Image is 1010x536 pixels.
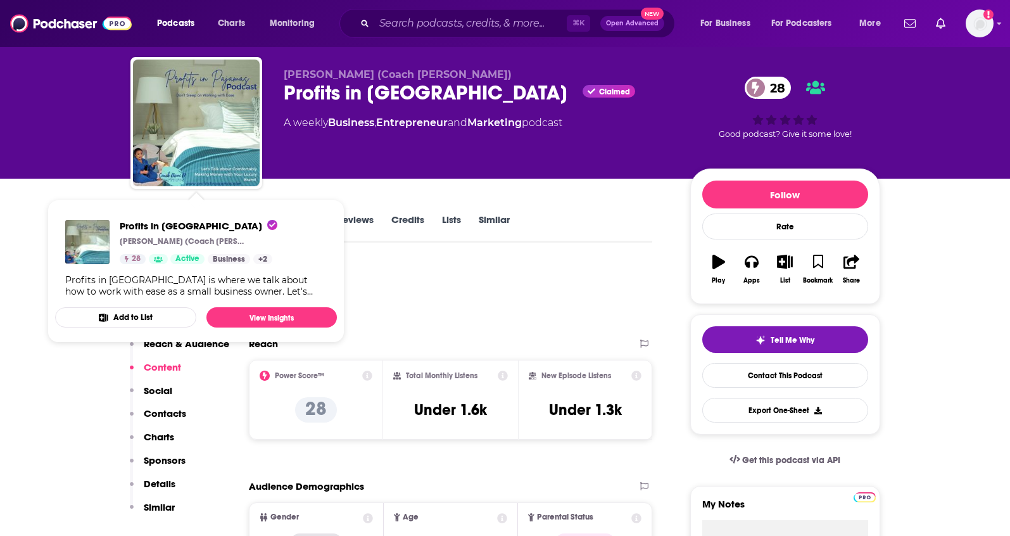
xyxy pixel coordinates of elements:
[599,89,630,95] span: Claimed
[448,117,467,129] span: and
[132,253,141,265] span: 28
[275,371,324,380] h2: Power Score™
[130,501,175,525] button: Similar
[120,254,146,264] a: 28
[391,214,424,243] a: Credits
[130,385,172,408] button: Social
[899,13,921,34] a: Show notifications dropdown
[442,214,461,243] a: Lists
[854,492,876,502] img: Podchaser Pro
[702,326,868,353] button: tell me why sparkleTell Me Why
[120,220,277,232] span: Profits in [GEOGRAPHIC_DATA]
[295,397,337,423] p: 28
[130,361,181,385] button: Content
[702,363,868,388] a: Contact This Podcast
[210,13,253,34] a: Charts
[55,307,196,328] button: Add to List
[983,10,994,20] svg: Add a profile image
[702,398,868,423] button: Export One-Sheet
[144,478,175,490] p: Details
[702,498,868,520] label: My Notes
[157,15,194,32] span: Podcasts
[270,15,315,32] span: Monitoring
[133,60,260,186] img: Profits in Pajamas
[541,371,611,380] h2: New Episode Listens
[931,13,950,34] a: Show notifications dropdown
[261,13,331,34] button: open menu
[771,15,832,32] span: For Podcasters
[144,454,186,466] p: Sponsors
[351,9,687,38] div: Search podcasts, credits, & more...
[854,490,876,502] a: Pro website
[403,513,419,521] span: Age
[700,15,750,32] span: For Business
[144,385,172,397] p: Social
[414,400,487,419] h3: Under 1.6k
[768,246,801,292] button: List
[218,15,245,32] span: Charts
[606,20,659,27] span: Open Advanced
[757,77,792,99] span: 28
[374,13,567,34] input: Search podcasts, credits, & more...
[130,478,175,501] button: Details
[966,10,994,37] button: Show profile menu
[742,455,840,466] span: Get this podcast via API
[600,16,664,31] button: Open AdvancedNew
[691,13,766,34] button: open menu
[253,254,272,264] a: +2
[567,15,590,32] span: ⌘ K
[966,10,994,37] img: User Profile
[206,307,337,328] a: View Insights
[270,513,299,521] span: Gender
[743,277,760,284] div: Apps
[284,68,512,80] span: [PERSON_NAME] (Coach [PERSON_NAME])
[719,129,852,139] span: Good podcast? Give it some love!
[284,115,562,131] div: A weekly podcast
[130,454,186,478] button: Sponsors
[859,15,881,32] span: More
[843,277,860,284] div: Share
[10,11,132,35] img: Podchaser - Follow, Share and Rate Podcasts
[170,254,205,264] a: Active
[144,501,175,513] p: Similar
[376,117,448,129] a: Entrepreneur
[641,8,664,20] span: New
[467,117,522,129] a: Marketing
[702,246,735,292] button: Play
[479,214,510,243] a: Similar
[735,246,768,292] button: Apps
[65,274,327,297] div: Profits in [GEOGRAPHIC_DATA] is where we talk about how to work with ease as a small business own...
[144,361,181,373] p: Content
[249,480,364,492] h2: Audience Demographics
[850,13,897,34] button: open menu
[780,277,790,284] div: List
[120,236,246,246] p: [PERSON_NAME] (Coach [PERSON_NAME])
[719,445,851,476] a: Get this podcast via API
[208,254,250,264] a: Business
[712,277,725,284] div: Play
[328,117,374,129] a: Business
[130,431,174,454] button: Charts
[755,335,766,345] img: tell me why sparkle
[337,214,374,243] a: Reviews
[702,181,868,208] button: Follow
[702,214,868,239] div: Rate
[144,407,186,419] p: Contacts
[537,513,593,521] span: Parental Status
[803,277,833,284] div: Bookmark
[966,10,994,37] span: Logged in as kochristina
[65,220,110,264] img: Profits in Pajamas
[745,77,792,99] a: 28
[771,335,814,345] span: Tell Me Why
[406,371,477,380] h2: Total Monthly Listens
[549,400,622,419] h3: Under 1.3k
[130,407,186,431] button: Contacts
[802,246,835,292] button: Bookmark
[148,13,211,34] button: open menu
[690,68,880,147] div: 28Good podcast? Give it some love!
[144,431,174,443] p: Charts
[120,220,277,232] a: Profits in Pajamas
